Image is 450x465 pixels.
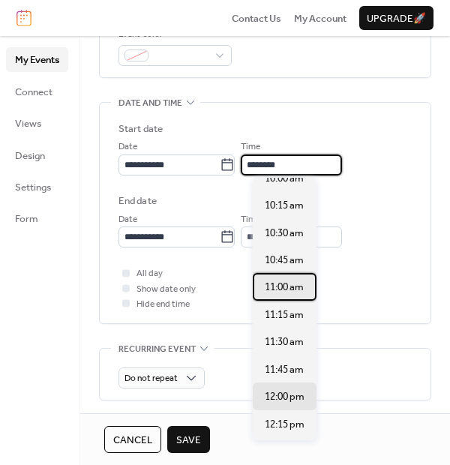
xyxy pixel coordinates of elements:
[118,193,157,208] div: End date
[176,433,201,448] span: Save
[124,370,178,387] span: Do not repeat
[118,139,137,154] span: Date
[167,426,210,453] button: Save
[136,266,163,281] span: All day
[6,206,68,230] a: Form
[6,175,68,199] a: Settings
[15,52,59,67] span: My Events
[6,79,68,103] a: Connect
[15,116,41,131] span: Views
[6,47,68,71] a: My Events
[265,198,304,213] span: 10:15 am
[241,212,260,227] span: Time
[15,148,45,163] span: Design
[265,334,304,349] span: 11:30 am
[265,226,304,241] span: 10:30 am
[15,85,52,100] span: Connect
[241,139,260,154] span: Time
[15,180,51,195] span: Settings
[118,341,196,356] span: Recurring event
[265,253,304,268] span: 10:45 am
[265,389,304,404] span: 12:00 pm
[136,282,196,297] span: Show date only
[294,10,346,25] a: My Account
[104,426,161,453] button: Cancel
[265,307,304,322] span: 11:15 am
[15,211,38,226] span: Form
[118,27,229,42] div: Event color
[265,362,304,377] span: 11:45 am
[265,417,304,432] span: 12:15 pm
[113,433,152,448] span: Cancel
[118,121,163,136] div: Start date
[136,297,190,312] span: Hide end time
[6,111,68,135] a: Views
[265,280,304,295] span: 11:00 am
[16,10,31,26] img: logo
[265,171,304,186] span: 10:00 am
[118,212,137,227] span: Date
[118,96,182,111] span: Date and time
[6,143,68,167] a: Design
[359,6,433,30] button: Upgrade🚀
[367,11,426,26] span: Upgrade 🚀
[232,10,281,25] a: Contact Us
